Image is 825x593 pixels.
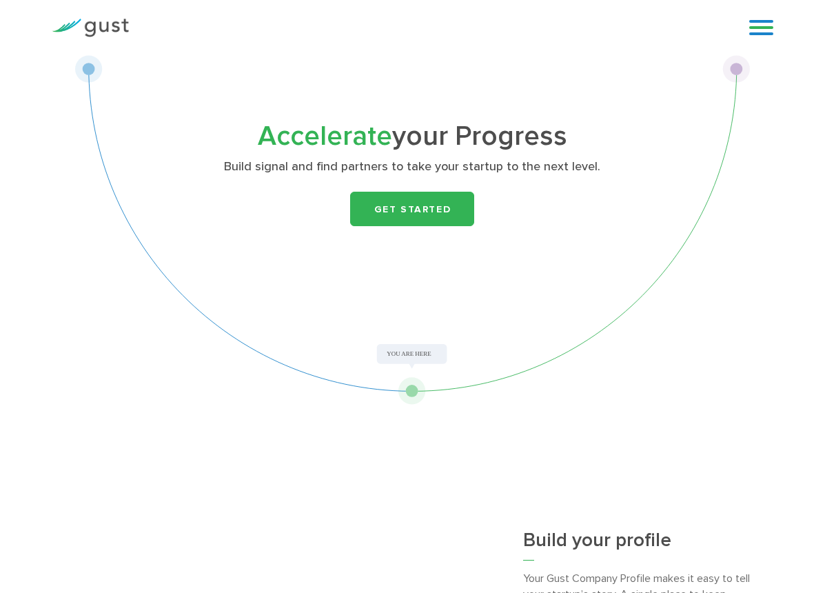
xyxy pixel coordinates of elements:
h1: your Progress [160,124,665,149]
h3: Build your profile [523,530,773,561]
span: Accelerate [258,120,392,152]
img: Gust Logo [52,19,129,37]
p: Build signal and find partners to take your startup to the next level. [160,159,665,175]
a: Get Started [350,192,474,226]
